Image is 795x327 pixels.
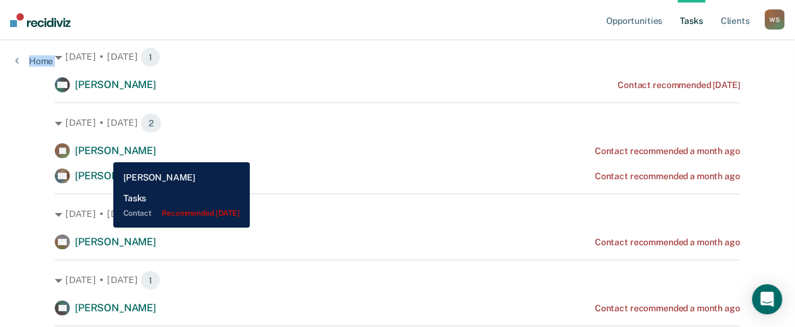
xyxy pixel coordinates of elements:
[75,79,156,91] span: [PERSON_NAME]
[55,204,740,224] div: [DATE] • [DATE] 1
[140,204,161,224] span: 1
[140,47,161,67] span: 1
[617,80,740,91] div: Contact recommended [DATE]
[595,146,740,157] div: Contact recommended a month ago
[75,236,156,248] span: [PERSON_NAME]
[75,170,156,182] span: [PERSON_NAME]
[140,113,162,133] span: 2
[595,303,740,314] div: Contact recommended a month ago
[15,55,53,67] a: Home
[75,302,156,314] span: [PERSON_NAME]
[595,171,740,182] div: Contact recommended a month ago
[75,145,156,157] span: [PERSON_NAME]
[595,237,740,248] div: Contact recommended a month ago
[752,284,782,314] div: Open Intercom Messenger
[765,9,785,30] button: WS
[140,270,161,291] span: 1
[55,270,740,291] div: [DATE] • [DATE] 1
[55,47,740,67] div: [DATE] • [DATE] 1
[55,113,740,133] div: [DATE] • [DATE] 2
[10,13,70,27] img: Recidiviz
[765,9,785,30] div: W S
